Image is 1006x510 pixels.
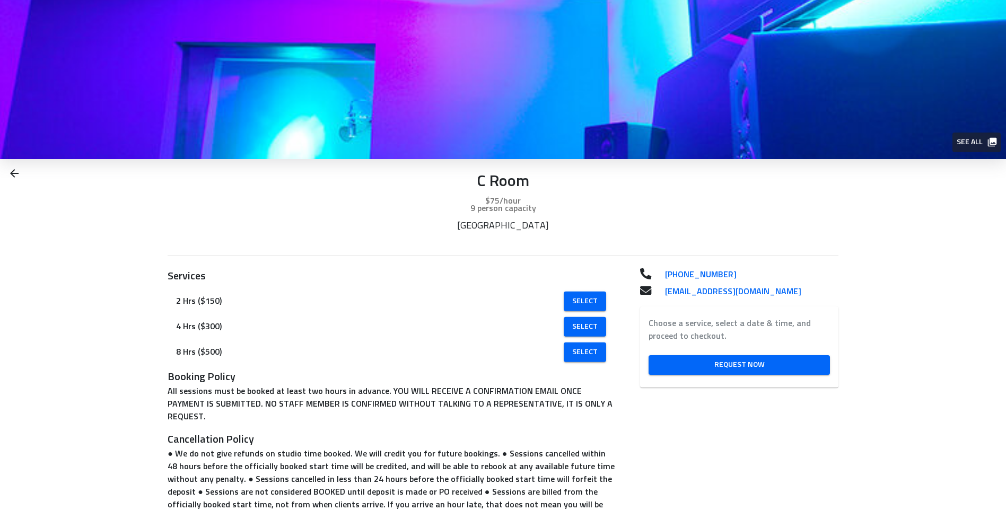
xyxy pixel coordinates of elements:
[657,358,821,372] span: Request Now
[572,295,598,308] span: Select
[168,202,838,215] p: 9 person capacity
[176,320,565,333] span: 4 Hrs ($300)
[335,220,670,232] p: [GEOGRAPHIC_DATA]
[168,268,615,284] h3: Services
[168,195,838,207] p: $75/hour
[957,136,995,149] span: See all
[176,295,565,307] span: 2 Hrs ($150)
[649,355,830,375] a: Request Now
[168,432,615,447] h3: Cancellation Policy
[657,285,838,298] a: [EMAIL_ADDRESS][DOMAIN_NAME]
[657,268,838,281] a: [PHONE_NUMBER]
[168,339,615,365] div: 8 Hrs ($500)
[564,292,606,311] a: Select
[564,317,606,337] a: Select
[649,317,830,342] label: Choose a service, select a date & time, and proceed to checkout.
[168,288,615,314] div: 2 Hrs ($150)
[168,369,615,385] h3: Booking Policy
[176,346,565,358] span: 8 Hrs ($500)
[564,342,606,362] a: Select
[168,385,615,423] p: All sessions must be booked at least two hours in advance. YOU WILL RECEIVE A CONFIRMATION EMAIL ...
[952,133,1001,152] button: See all
[572,346,598,359] span: Select
[168,314,615,339] div: 4 Hrs ($300)
[168,172,838,192] p: C Room
[572,320,598,333] span: Select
